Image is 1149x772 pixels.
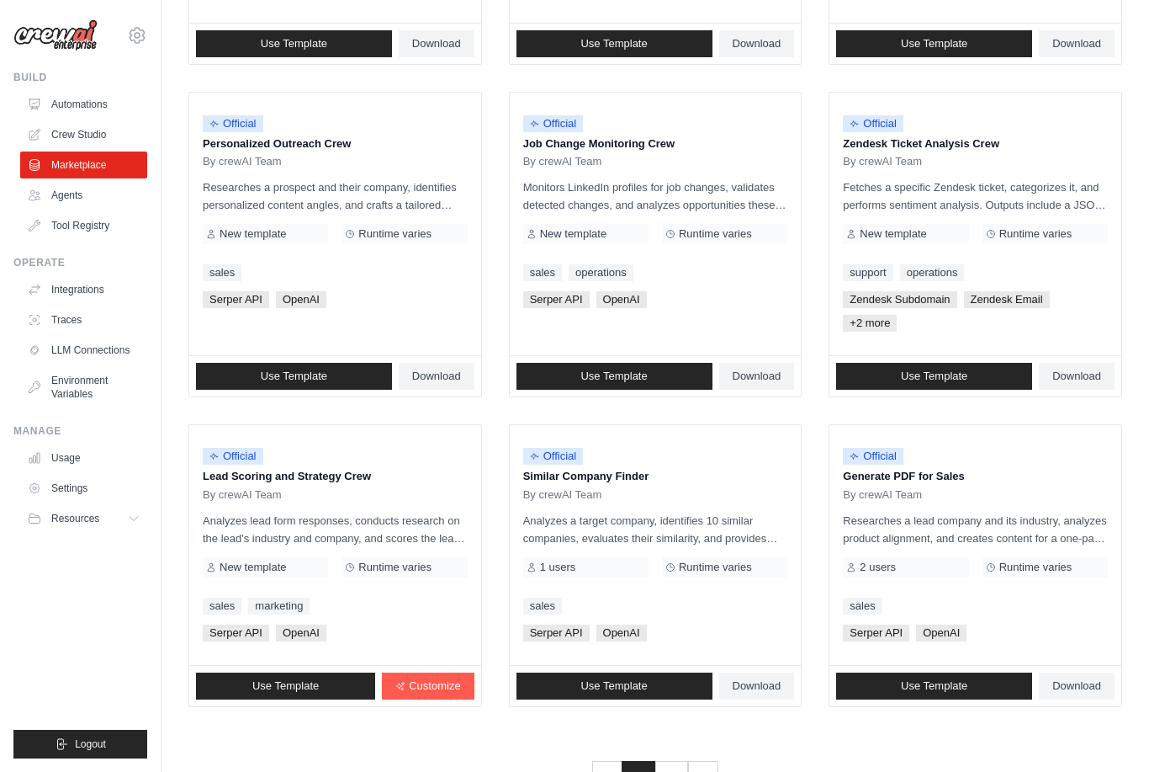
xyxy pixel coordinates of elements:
span: By crewAI Team [843,488,922,502]
span: Runtime varies [679,227,752,241]
span: OpenAI [276,625,326,642]
a: Settings [20,475,147,502]
span: Runtime varies [999,227,1072,241]
span: Use Template [580,370,647,383]
a: Use Template [196,673,375,700]
div: Build [13,71,147,84]
a: Use Template [836,363,1032,390]
span: Download [412,370,461,383]
a: support [843,264,892,281]
span: Official [523,115,584,132]
span: Serper API [523,291,590,308]
span: Official [203,448,263,465]
span: By crewAI Team [843,155,922,168]
span: New template [220,227,286,241]
span: Zendesk Email [964,291,1050,308]
a: Tool Registry [20,212,147,239]
a: Download [719,363,795,390]
span: Download [412,37,461,51]
a: Traces [20,306,147,333]
a: Automations [20,91,147,118]
p: Analyzes lead form responses, conducts research on the lead's industry and company, and scores th... [203,512,468,547]
span: Use Template [901,370,967,383]
span: OpenAI [596,291,647,308]
a: Integrations [20,276,147,303]
a: Use Template [516,30,712,57]
span: Use Template [901,679,967,693]
span: Download [1052,679,1101,693]
a: sales [523,264,562,281]
a: Customize [382,673,474,700]
span: New template [860,227,926,241]
span: Download [1052,37,1101,51]
div: Operate [13,256,147,269]
a: Use Template [516,363,712,390]
a: sales [523,598,562,615]
a: Environment Variables [20,367,147,407]
img: Logo [13,19,98,51]
a: Download [719,30,795,57]
p: Fetches a specific Zendesk ticket, categorizes it, and performs sentiment analysis. Outputs inclu... [843,178,1108,214]
span: Official [843,448,903,465]
a: Use Template [196,363,392,390]
p: Researches a prospect and their company, identifies personalized content angles, and crafts a tai... [203,178,468,214]
a: Download [1039,30,1115,57]
p: Similar Company Finder [523,468,788,485]
span: By crewAI Team [203,155,282,168]
span: Customize [409,679,460,693]
span: 2 users [860,561,896,574]
a: Download [399,363,474,390]
span: Official [843,115,903,132]
span: Runtime varies [358,227,432,241]
a: Use Template [836,30,1032,57]
span: Serper API [843,625,909,642]
p: Job Change Monitoring Crew [523,136,788,152]
span: New template [540,227,606,241]
span: OpenAI [916,625,966,642]
a: sales [203,598,241,615]
p: Monitors LinkedIn profiles for job changes, validates detected changes, and analyzes opportunitie... [523,178,788,214]
button: Logout [13,730,147,759]
a: Use Template [836,673,1032,700]
span: 1 users [540,561,576,574]
span: Use Template [261,37,327,51]
span: +2 more [843,315,897,332]
a: Download [719,673,795,700]
a: Use Template [196,30,392,57]
span: By crewAI Team [523,155,602,168]
span: OpenAI [276,291,326,308]
span: Runtime varies [358,561,432,574]
a: sales [843,598,882,615]
div: Manage [13,424,147,438]
span: Runtime varies [679,561,752,574]
a: marketing [248,598,310,615]
button: Resources [20,505,147,532]
span: Official [203,115,263,132]
span: Download [1052,370,1101,383]
a: operations [900,264,965,281]
span: Download [733,370,781,383]
p: Generate PDF for Sales [843,468,1108,485]
a: sales [203,264,241,281]
a: Crew Studio [20,121,147,148]
a: LLM Connections [20,337,147,364]
span: New template [220,561,286,574]
a: Download [1039,673,1115,700]
span: Download [733,679,781,693]
p: Researches a lead company and its industry, analyzes product alignment, and creates content for a... [843,512,1108,547]
p: Lead Scoring and Strategy Crew [203,468,468,485]
span: Use Template [261,370,327,383]
span: Use Template [901,37,967,51]
span: Zendesk Subdomain [843,291,956,308]
a: Marketplace [20,152,147,178]
a: Download [399,30,474,57]
a: Agents [20,182,147,209]
span: Serper API [523,625,590,642]
p: Zendesk Ticket Analysis Crew [843,136,1108,152]
span: Runtime varies [999,561,1072,574]
span: Resources [51,512,99,525]
a: operations [569,264,633,281]
p: Analyzes a target company, identifies 10 similar companies, evaluates their similarity, and provi... [523,512,788,547]
a: Download [1039,363,1115,390]
span: Serper API [203,625,269,642]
